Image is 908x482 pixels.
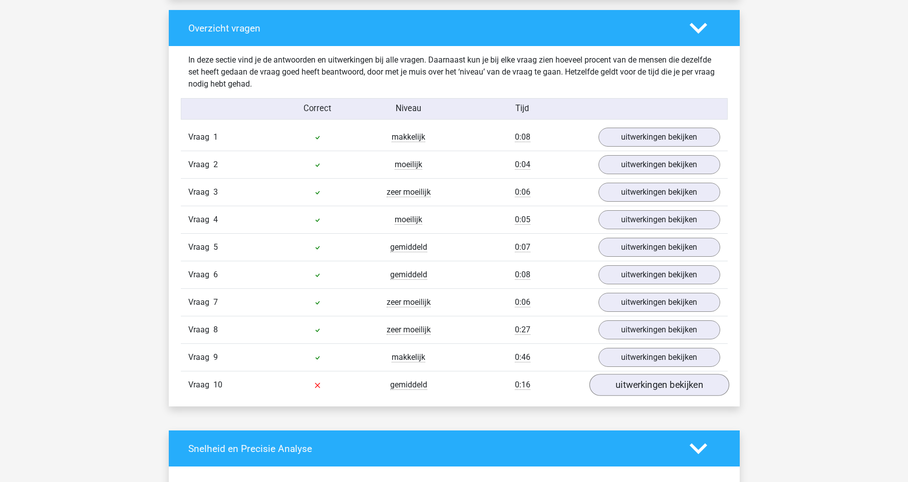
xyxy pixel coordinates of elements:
[598,348,720,367] a: uitwerkingen bekijken
[390,242,427,252] span: gemiddeld
[213,242,218,252] span: 5
[387,187,431,197] span: zeer moeilijk
[181,54,728,90] div: In deze sectie vind je de antwoorden en uitwerkingen bij alle vragen. Daarnaast kun je bij elke v...
[213,187,218,197] span: 3
[363,103,454,115] div: Niveau
[515,325,530,335] span: 0:27
[188,443,675,454] h4: Snelheid en Precisie Analyse
[589,374,729,396] a: uitwerkingen bekijken
[213,215,218,224] span: 4
[598,293,720,312] a: uitwerkingen bekijken
[515,160,530,170] span: 0:04
[515,215,530,225] span: 0:05
[188,186,213,198] span: Vraag
[188,23,675,34] h4: Overzicht vragen
[395,215,422,225] span: moeilijk
[515,270,530,280] span: 0:08
[213,297,218,307] span: 7
[188,159,213,171] span: Vraag
[188,241,213,253] span: Vraag
[188,269,213,281] span: Vraag
[213,380,222,389] span: 10
[515,132,530,142] span: 0:08
[390,270,427,280] span: gemiddeld
[188,296,213,308] span: Vraag
[213,132,218,142] span: 1
[515,352,530,362] span: 0:46
[598,238,720,257] a: uitwerkingen bekijken
[272,103,363,115] div: Correct
[598,183,720,202] a: uitwerkingen bekijken
[213,160,218,169] span: 2
[188,214,213,226] span: Vraag
[515,187,530,197] span: 0:06
[598,210,720,229] a: uitwerkingen bekijken
[515,380,530,390] span: 0:16
[515,297,530,307] span: 0:06
[188,131,213,143] span: Vraag
[395,160,422,170] span: moeilijk
[213,270,218,279] span: 6
[188,351,213,363] span: Vraag
[188,324,213,336] span: Vraag
[392,352,425,362] span: makkelijk
[392,132,425,142] span: makkelijk
[454,103,590,115] div: Tijd
[598,155,720,174] a: uitwerkingen bekijken
[390,380,427,390] span: gemiddeld
[598,320,720,339] a: uitwerkingen bekijken
[515,242,530,252] span: 0:07
[188,379,213,391] span: Vraag
[387,297,431,307] span: zeer moeilijk
[598,265,720,284] a: uitwerkingen bekijken
[387,325,431,335] span: zeer moeilijk
[213,352,218,362] span: 9
[213,325,218,334] span: 8
[598,128,720,147] a: uitwerkingen bekijken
